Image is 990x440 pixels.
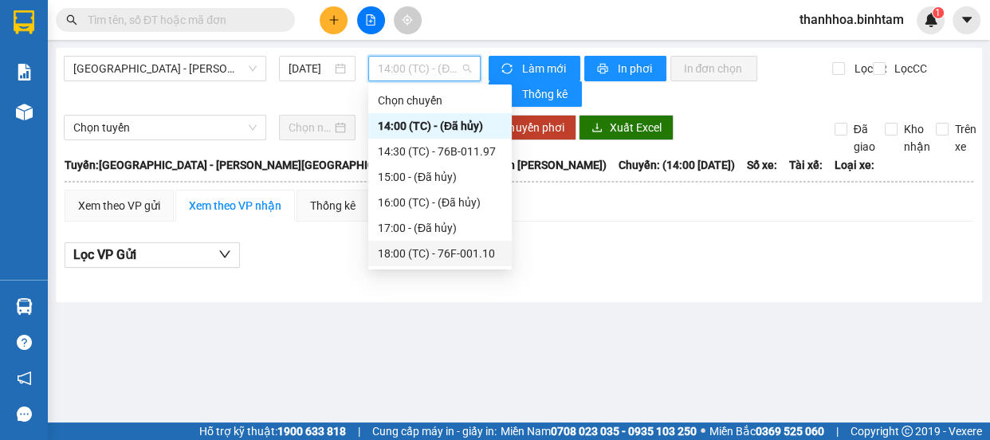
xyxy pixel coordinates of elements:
span: sync [501,63,515,76]
span: copyright [902,426,913,437]
span: Trên xe [949,120,983,155]
input: Chọn ngày [289,119,332,136]
div: Xem theo VP gửi [78,197,160,214]
button: In đơn chọn [670,56,757,81]
strong: 0708 023 035 - 0935 103 250 [551,425,697,438]
span: Số xe: [747,156,777,174]
span: Đã giao [847,120,882,155]
div: Chọn chuyến [378,92,502,109]
img: logo-vxr [14,10,34,34]
div: 18:00 (TC) - 76F-001.10 [378,245,502,262]
span: 1 [935,7,941,18]
img: warehouse-icon [16,104,33,120]
span: In phơi [617,60,654,77]
button: printerIn phơi [584,56,666,81]
img: warehouse-icon [16,298,33,315]
span: message [17,407,32,422]
span: Lọc VP Gửi [73,245,136,265]
span: plus [328,14,340,26]
b: Tuyến: [GEOGRAPHIC_DATA] - [PERSON_NAME][GEOGRAPHIC_DATA][PERSON_NAME] (An [PERSON_NAME]) [65,159,607,171]
span: Tài xế: [789,156,823,174]
button: plus [320,6,348,34]
div: 15:00 - (Đã hủy) [378,168,502,186]
span: search [66,14,77,26]
span: Chuyến: (14:00 [DATE]) [619,156,735,174]
input: Tìm tên, số ĐT hoặc mã đơn [88,11,276,29]
input: 12/09/2025 [289,60,332,77]
span: question-circle [17,335,32,350]
button: file-add [357,6,385,34]
div: 17:00 - (Đã hủy) [378,219,502,237]
button: Lọc VP Gửi [65,242,240,268]
span: 14:00 (TC) - (Đã hủy) [378,57,471,81]
div: Chọn chuyến [368,88,512,113]
img: solution-icon [16,64,33,81]
button: aim [394,6,422,34]
span: notification [17,371,32,386]
span: down [218,248,231,261]
span: file-add [365,14,376,26]
sup: 1 [933,7,944,18]
span: ⚪️ [701,428,705,434]
span: Miền Bắc [709,422,824,440]
span: Sài Gòn - Quảng Ngãi (An Sương) [73,57,257,81]
span: thanhhoa.binhtam [787,10,917,29]
div: 14:00 (TC) - (Đã hủy) [378,117,502,135]
span: Thống kê [521,85,569,103]
img: icon-new-feature [924,13,938,27]
strong: 1900 633 818 [277,425,346,438]
div: Thống kê [310,197,356,214]
span: printer [597,63,611,76]
button: downloadXuất Excel [579,115,674,140]
div: 14:30 (TC) - 76B-011.97 [378,143,502,160]
span: Hỗ trợ kỹ thuật: [199,422,346,440]
strong: 0369 525 060 [756,425,824,438]
span: aim [402,14,413,26]
span: Loại xe: [835,156,874,174]
button: bar-chartThống kê [489,81,582,107]
span: Cung cấp máy in - giấy in: [372,422,497,440]
div: Xem theo VP nhận [189,197,281,214]
div: 16:00 (TC) - (Đã hủy) [378,194,502,211]
button: caret-down [953,6,980,34]
span: Làm mới [521,60,568,77]
button: Chuyển phơi [489,115,576,140]
span: Chọn tuyến [73,116,257,139]
span: | [358,422,360,440]
span: Lọc CC [888,60,929,77]
span: Kho nhận [898,120,937,155]
span: Miền Nam [501,422,697,440]
button: syncLàm mới [489,56,580,81]
span: | [836,422,839,440]
span: Lọc CR [847,60,889,77]
span: caret-down [960,13,974,27]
